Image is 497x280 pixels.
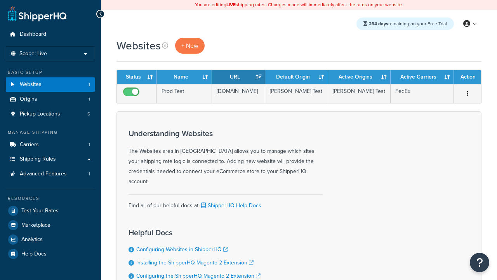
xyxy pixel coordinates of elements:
div: Manage Shipping [6,129,95,136]
a: Carriers 1 [6,138,95,152]
span: 1 [89,81,90,88]
a: ShipperHQ Help Docs [200,201,261,210]
span: Test Your Rates [21,208,59,214]
div: The Websites area in [GEOGRAPHIC_DATA] allows you to manage which sites your shipping rate logic ... [129,129,323,187]
a: Advanced Features 1 [6,167,95,181]
div: remaining on your Free Trial [356,17,454,30]
span: Websites [20,81,42,88]
h1: Websites [116,38,161,53]
th: Active Origins: activate to sort column ascending [328,70,391,84]
th: Active Carriers: activate to sort column ascending [391,70,454,84]
span: Help Docs [21,251,47,257]
button: Open Resource Center [470,253,489,272]
a: Help Docs [6,247,95,261]
li: Advanced Features [6,167,95,181]
div: Resources [6,195,95,202]
a: Shipping Rules [6,152,95,166]
a: ShipperHQ Home [8,6,66,21]
li: Carriers [6,138,95,152]
span: Analytics [21,236,43,243]
div: Basic Setup [6,69,95,76]
a: Marketplace [6,218,95,232]
li: Origins [6,92,95,107]
li: Pickup Locations [6,107,95,121]
a: Configuring the ShipperHQ Magento 2 Extension [136,272,261,280]
span: 1 [89,96,90,103]
span: Marketplace [21,222,50,229]
td: FedEx [391,84,454,103]
h3: Helpful Docs [129,228,268,237]
a: Configuring Websites in ShipperHQ [136,245,228,254]
td: Prod Test [157,84,212,103]
a: Test Your Rates [6,204,95,218]
a: Dashboard [6,27,95,42]
th: Status: activate to sort column ascending [117,70,157,84]
span: + New [181,41,198,50]
th: URL: activate to sort column ascending [212,70,265,84]
strong: 234 days [369,20,388,27]
th: Action [454,70,481,84]
span: 1 [89,171,90,177]
td: [PERSON_NAME] Test [265,84,328,103]
b: LIVE [226,1,236,8]
span: Origins [20,96,37,103]
span: Advanced Features [20,171,67,177]
span: Dashboard [20,31,46,38]
div: Find all of our helpful docs at: [129,194,323,211]
a: Origins 1 [6,92,95,107]
span: Pickup Locations [20,111,60,117]
a: + New [175,38,205,54]
td: [PERSON_NAME] Test [328,84,391,103]
span: 6 [87,111,90,117]
li: Websites [6,77,95,92]
td: [DOMAIN_NAME] [212,84,265,103]
a: Websites 1 [6,77,95,92]
span: Carriers [20,142,39,148]
a: Analytics [6,233,95,247]
th: Default Origin: activate to sort column ascending [265,70,328,84]
h3: Understanding Websites [129,129,323,138]
th: Name: activate to sort column ascending [157,70,212,84]
span: 1 [89,142,90,148]
a: Installing the ShipperHQ Magento 2 Extension [136,259,254,267]
span: Shipping Rules [20,156,56,163]
span: Scope: Live [19,51,47,57]
a: Pickup Locations 6 [6,107,95,121]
